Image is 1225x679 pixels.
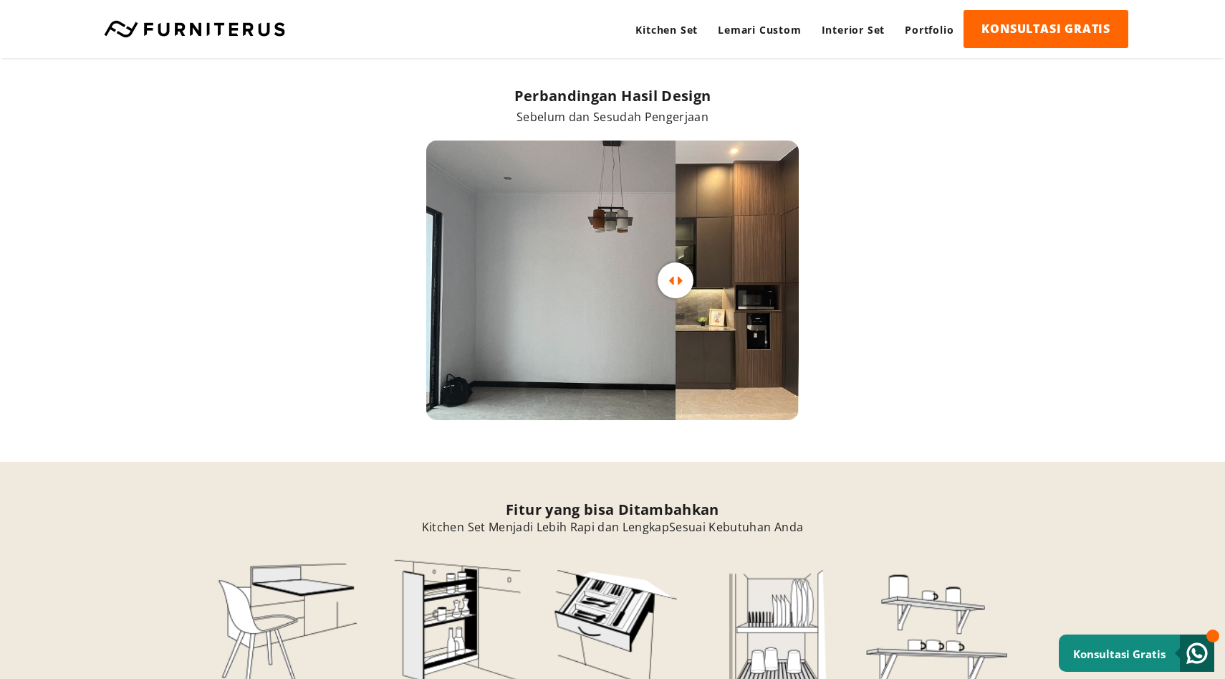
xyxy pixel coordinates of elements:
[625,10,708,49] a: Kitchen Set
[1073,647,1166,661] small: Konsultasi Gratis
[812,10,895,49] a: Interior Set
[708,10,811,49] a: Lemari Custom
[170,500,1055,519] h2: Fitur yang bisa Ditambahkan
[964,10,1128,48] a: KONSULTASI GRATIS
[1059,635,1214,672] a: Konsultasi Gratis
[895,10,964,49] a: Portfolio
[170,519,1055,535] p: Kitchen Set Menjadi Lebih Rapi dan Lengkap Sesuai Kebutuhan Anda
